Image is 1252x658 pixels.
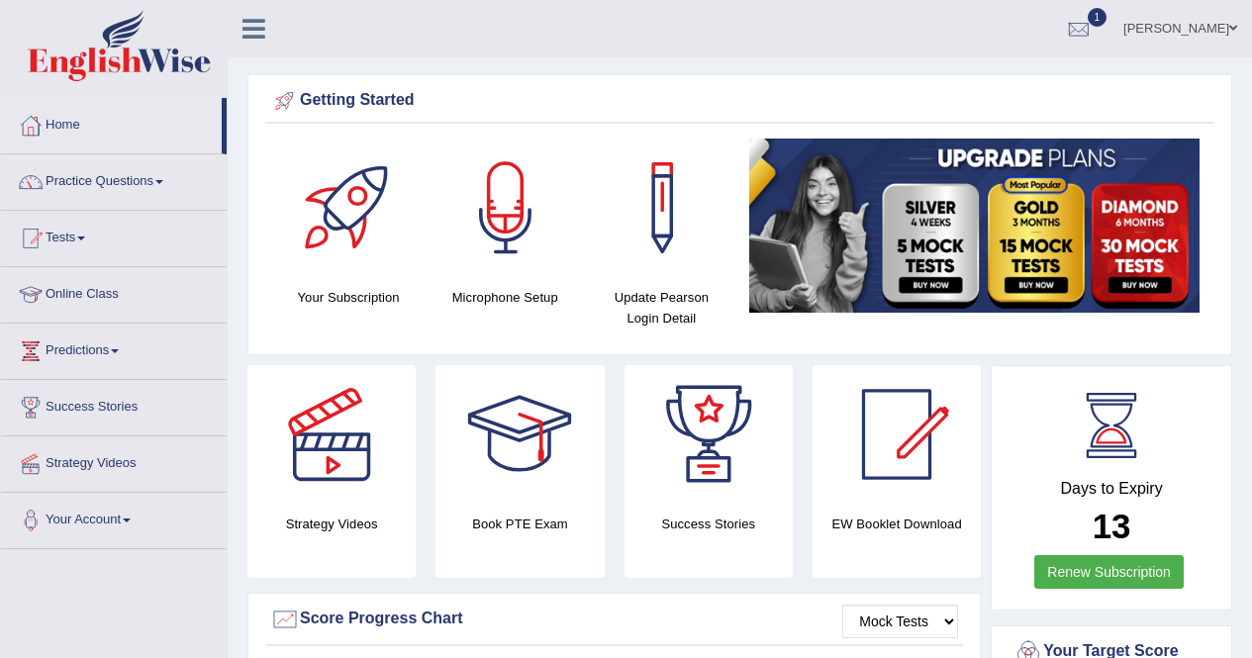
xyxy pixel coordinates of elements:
[749,139,1200,313] img: small5.jpg
[1,324,227,373] a: Predictions
[1,380,227,429] a: Success Stories
[247,514,416,534] h4: Strategy Videos
[1034,555,1184,589] a: Renew Subscription
[1,436,227,486] a: Strategy Videos
[435,514,604,534] h4: Book PTE Exam
[1,267,227,317] a: Online Class
[593,287,729,329] h4: Update Pearson Login Detail
[1,154,227,204] a: Practice Questions
[1,98,222,147] a: Home
[813,514,981,534] h4: EW Booklet Download
[280,287,417,308] h4: Your Subscription
[1013,480,1209,498] h4: Days to Expiry
[1088,8,1108,27] span: 1
[270,605,958,634] div: Score Progress Chart
[1,211,227,260] a: Tests
[436,287,573,308] h4: Microphone Setup
[1,493,227,542] a: Your Account
[270,86,1209,116] div: Getting Started
[625,514,793,534] h4: Success Stories
[1093,507,1131,545] b: 13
